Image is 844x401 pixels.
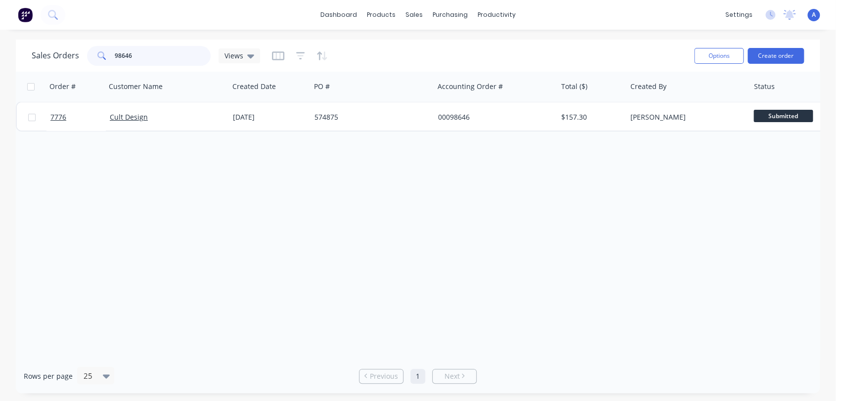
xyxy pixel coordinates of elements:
[109,82,163,91] div: Customer Name
[428,7,473,22] div: purchasing
[32,51,79,60] h1: Sales Orders
[233,112,307,122] div: [DATE]
[561,82,587,91] div: Total ($)
[110,112,148,122] a: Cult Design
[754,110,813,122] span: Submitted
[314,82,330,91] div: PO #
[410,369,425,384] a: Page 1 is your current page
[50,112,66,122] span: 7776
[694,48,744,64] button: Options
[400,7,428,22] div: sales
[748,48,804,64] button: Create order
[50,102,110,132] a: 7776
[438,112,548,122] div: 00098646
[315,7,362,22] a: dashboard
[224,50,243,61] span: Views
[444,371,459,381] span: Next
[355,369,481,384] ul: Pagination
[812,10,816,19] span: A
[561,112,619,122] div: $157.30
[438,82,503,91] div: Accounting Order #
[630,82,666,91] div: Created By
[754,82,775,91] div: Status
[362,7,400,22] div: products
[232,82,276,91] div: Created Date
[359,371,403,381] a: Previous page
[473,7,521,22] div: productivity
[49,82,76,91] div: Order #
[115,46,211,66] input: Search...
[370,371,398,381] span: Previous
[433,371,476,381] a: Next page
[720,7,757,22] div: settings
[314,112,424,122] div: 574875
[24,371,73,381] span: Rows per page
[18,7,33,22] img: Factory
[630,112,740,122] div: [PERSON_NAME]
